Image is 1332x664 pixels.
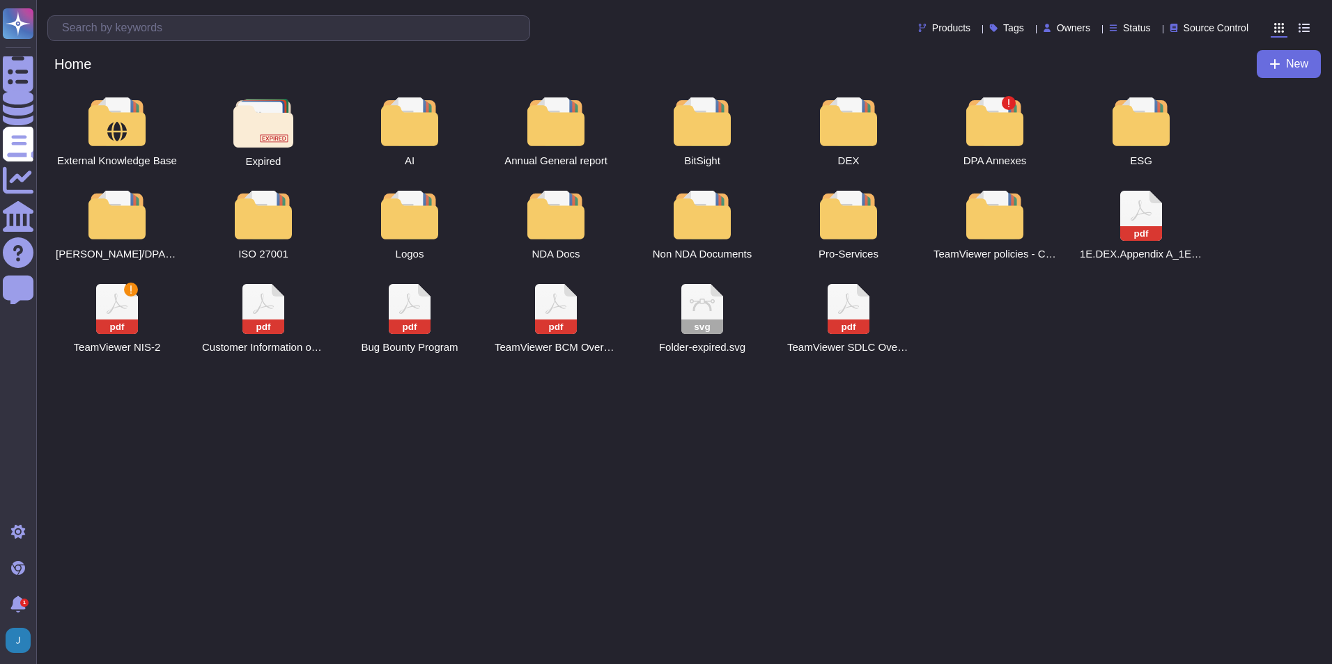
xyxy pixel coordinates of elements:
[504,155,607,167] span: Annual General report
[47,54,98,74] span: Home
[1080,248,1202,260] span: 1E.DEX.Appendix A_1E-security-overview.pdf
[57,155,177,167] span: External Knowledge Base
[684,155,720,167] span: BitSight
[3,625,40,656] button: user
[1286,58,1308,70] span: New
[20,599,29,607] div: 1
[1057,23,1090,33] span: Owners
[6,628,31,653] img: user
[238,248,288,260] span: ISO 27001
[74,341,161,354] span: 2024-12-TeamViewer-NIS2-Solution-Brief_EN.pdf
[56,248,178,260] span: EULA/DPA/Privacy_policy
[396,248,424,260] span: Logos
[202,341,325,354] span: 2025-07-17_Customer Information on Legal, GDPR, IT Security, and Compliance 3.pdf
[1003,23,1024,33] span: Tags
[405,155,415,167] span: AI
[1257,50,1321,78] button: New
[932,23,970,33] span: Products
[934,248,1056,260] span: TeamViewer policies - Content table.
[838,155,860,167] span: DEX
[819,248,878,260] span: Pro-Services
[233,99,293,148] img: folder
[1184,23,1248,33] span: Source Control
[787,341,910,354] span: TeamViewer SDLC Overview.pdf
[653,248,752,260] span: Non NDA Documents
[1123,23,1151,33] span: Status
[532,248,580,260] span: NDA Docs
[55,16,529,40] input: Search by keywords
[246,156,281,166] span: Expired
[963,155,1027,167] span: DPA Annexes
[361,341,458,354] span: 2025.07.TV.YWH.BugBounty.pdf
[495,341,617,354] span: 20250317_BCM_Customer_Facing.pdf
[659,341,745,354] span: Folder-expired.svg
[1130,155,1152,167] span: ESG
